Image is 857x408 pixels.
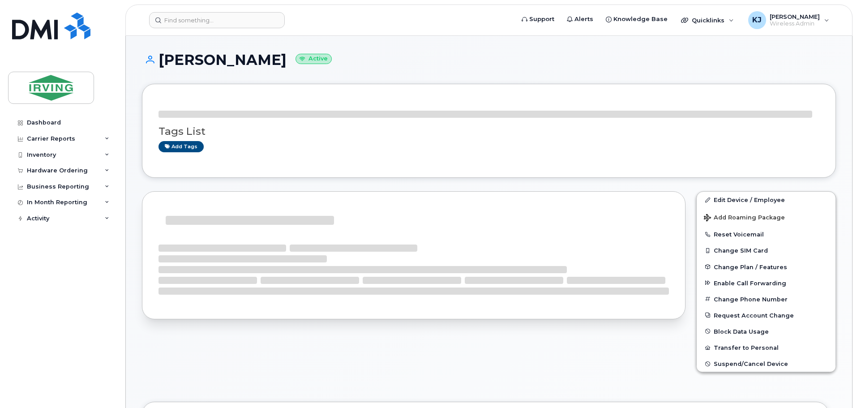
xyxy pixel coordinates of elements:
[697,356,836,372] button: Suspend/Cancel Device
[697,242,836,258] button: Change SIM Card
[697,323,836,339] button: Block Data Usage
[697,208,836,226] button: Add Roaming Package
[714,361,788,367] span: Suspend/Cancel Device
[714,279,786,286] span: Enable Call Forwarding
[697,339,836,356] button: Transfer to Personal
[704,214,785,223] span: Add Roaming Package
[697,259,836,275] button: Change Plan / Features
[714,263,787,270] span: Change Plan / Features
[697,275,836,291] button: Enable Call Forwarding
[697,291,836,307] button: Change Phone Number
[159,141,204,152] a: Add tags
[296,54,332,64] small: Active
[697,192,836,208] a: Edit Device / Employee
[697,226,836,242] button: Reset Voicemail
[159,126,819,137] h3: Tags List
[697,307,836,323] button: Request Account Change
[142,52,836,68] h1: [PERSON_NAME]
